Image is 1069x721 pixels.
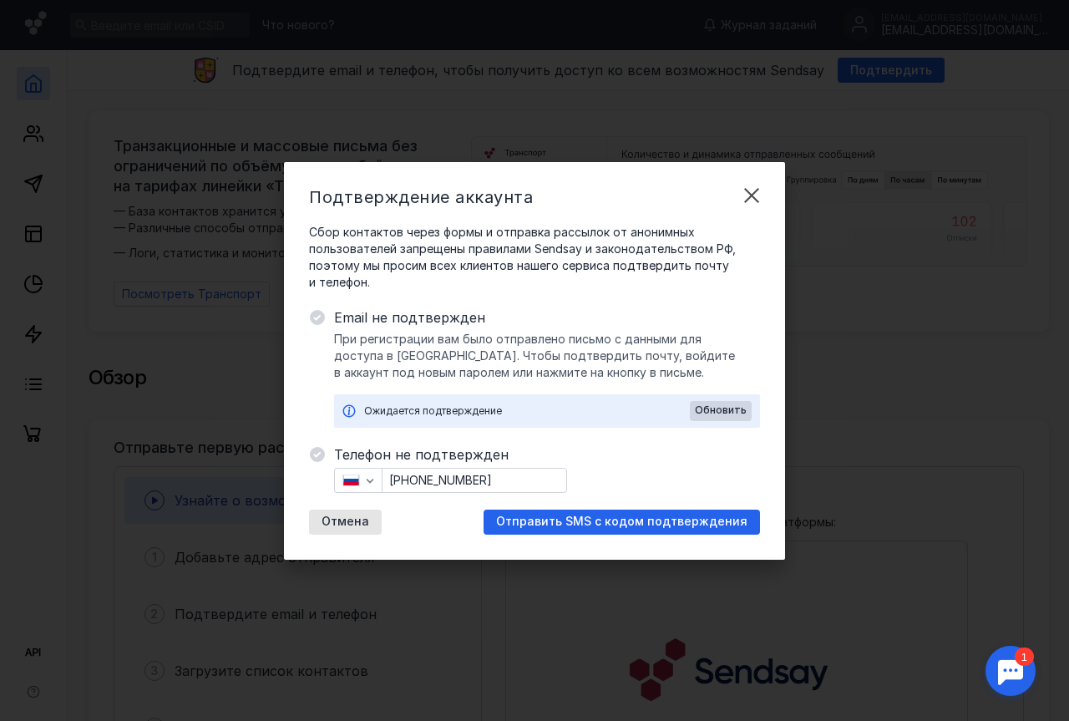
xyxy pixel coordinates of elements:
span: Обновить [695,404,747,416]
button: Отправить SMS с кодом подтверждения [484,510,760,535]
span: Сбор контактов через формы и отправка рассылок от анонимных пользователей запрещены правилами Sen... [309,224,760,291]
span: Отмена [322,515,369,529]
span: Телефон не подтвержден [334,444,760,465]
button: Обновить [690,401,752,421]
div: 1 [38,10,57,28]
span: Отправить SMS с кодом подтверждения [496,515,747,529]
div: Ожидается подтверждение [364,403,690,419]
span: Email не подтвержден [334,307,760,327]
span: Подтверждение аккаунта [309,187,533,207]
span: При регистрации вам было отправлено письмо с данными для доступа в [GEOGRAPHIC_DATA]. Чтобы подтв... [334,331,760,381]
button: Отмена [309,510,382,535]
